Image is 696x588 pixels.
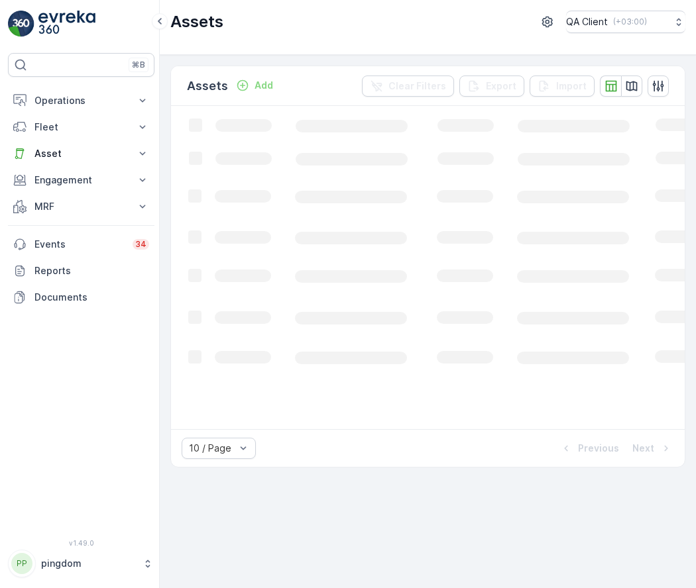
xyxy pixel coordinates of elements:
[38,11,95,37] img: logo_light-DOdMpM7g.png
[459,75,524,97] button: Export
[8,550,154,577] button: PPpingdom
[34,200,128,213] p: MRF
[566,15,608,28] p: QA Client
[8,231,154,258] a: Events34
[613,17,647,27] p: ( +03:00 )
[34,121,128,134] p: Fleet
[8,11,34,37] img: logo
[388,79,446,93] p: Clear Filters
[578,442,619,455] p: Previous
[231,77,278,93] button: Add
[41,557,136,570] p: pingdom
[170,11,223,32] p: Assets
[8,167,154,193] button: Engagement
[8,539,154,547] span: v 1.49.0
[34,238,125,251] p: Events
[8,258,154,284] a: Reports
[11,553,32,574] div: PP
[566,11,685,33] button: QA Client(+03:00)
[187,77,228,95] p: Assets
[8,284,154,311] a: Documents
[255,79,273,92] p: Add
[8,140,154,167] button: Asset
[8,193,154,220] button: MRF
[530,75,595,97] button: Import
[8,114,154,140] button: Fleet
[34,147,128,160] p: Asset
[34,173,128,187] p: Engagement
[34,94,128,107] p: Operations
[8,87,154,114] button: Operations
[132,60,145,70] p: ⌘B
[631,440,674,456] button: Next
[34,264,149,277] p: Reports
[135,239,146,250] p: 34
[632,442,654,455] p: Next
[556,79,587,93] p: Import
[34,291,149,304] p: Documents
[558,440,620,456] button: Previous
[362,75,454,97] button: Clear Filters
[486,79,516,93] p: Export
